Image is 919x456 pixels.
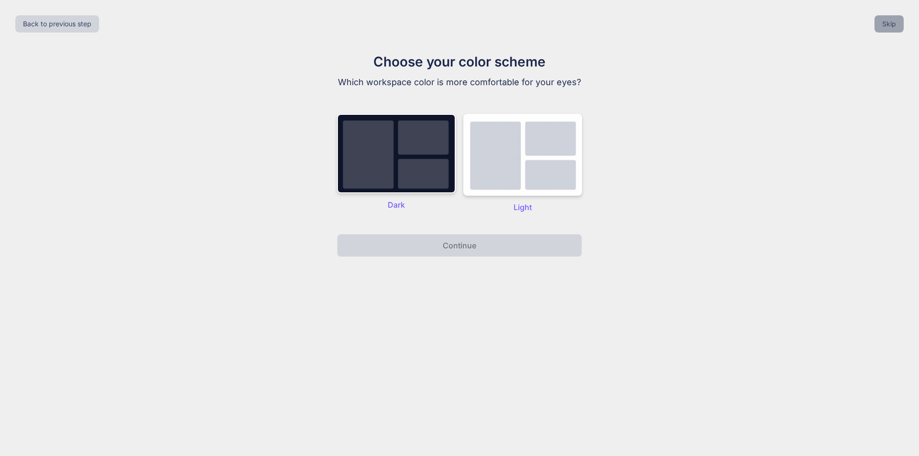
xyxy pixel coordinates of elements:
[463,201,582,213] p: Light
[874,15,904,33] button: Skip
[337,114,456,193] img: dark
[463,114,582,196] img: dark
[337,199,456,211] p: Dark
[15,15,99,33] button: Back to previous step
[337,234,582,257] button: Continue
[443,240,476,251] p: Continue
[299,52,620,72] h1: Choose your color scheme
[299,76,620,89] p: Which workspace color is more comfortable for your eyes?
